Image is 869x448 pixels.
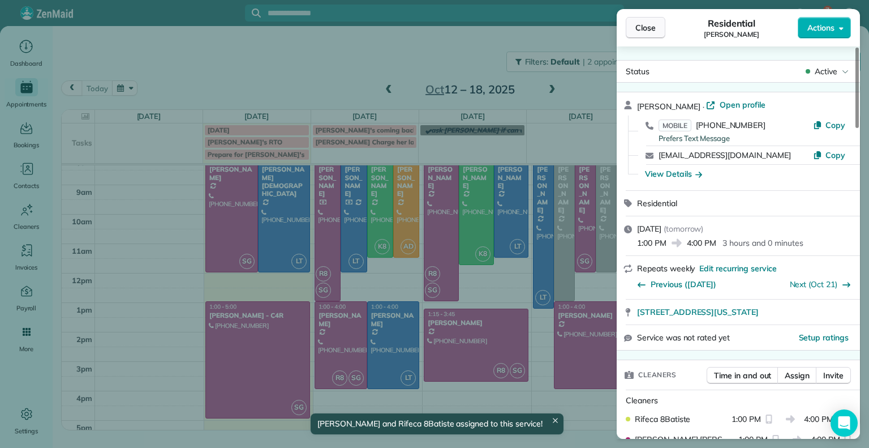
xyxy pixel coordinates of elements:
span: Assign [785,370,810,381]
span: · [700,102,707,111]
span: Copy [825,120,845,130]
span: Invite [823,370,844,381]
span: [STREET_ADDRESS][US_STATE] [637,306,759,318]
span: Residential [637,198,677,208]
button: Next (Oct 21) [790,279,851,290]
span: Open profile [720,99,765,110]
div: Prefers Text Message [659,133,813,144]
button: Setup ratings [799,332,849,343]
button: View Details [645,168,702,180]
button: Close [626,17,665,39]
span: Setup ratings [799,332,849,343]
span: Residential [708,16,756,30]
span: Copy [825,150,845,160]
span: 4:00 PM [804,413,833,425]
button: Invite [816,367,851,384]
span: 1:00 PM [738,434,768,445]
span: Time in and out [714,370,771,381]
button: Copy [813,150,845,161]
span: 4:00 PM [687,237,716,249]
span: Cleaners [626,395,658,406]
span: Rifeca 8Batiste [635,413,690,425]
a: [STREET_ADDRESS][US_STATE] [637,306,853,318]
button: Previous ([DATE]) [637,279,716,290]
span: [PERSON_NAME] [704,30,759,39]
span: Active [815,66,837,77]
div: Open Intercom Messenger [831,409,858,437]
button: Time in and out [707,367,778,384]
span: Repeats weekly [637,263,695,274]
a: Open profile [706,99,765,110]
button: Assign [777,367,817,384]
a: [EMAIL_ADDRESS][DOMAIN_NAME] [659,150,791,160]
span: Status [626,66,649,76]
span: MOBILE [659,120,691,131]
span: Previous ([DATE]) [651,279,716,290]
span: [PERSON_NAME] [PERSON_NAME] [635,434,734,445]
span: [DATE] [637,224,661,234]
a: MOBILE[PHONE_NUMBER] [659,120,765,131]
span: Edit recurring service [699,263,776,274]
p: 3 hours and 0 minutes [722,237,803,249]
span: Close [635,22,656,33]
a: Next (Oct 21) [790,279,838,289]
span: [PHONE_NUMBER] [696,120,765,130]
span: ( tomorrow ) [664,224,704,234]
span: 1:00 PM [637,237,666,249]
span: 1:00 PM [732,413,761,425]
span: Cleaners [638,369,676,381]
button: Copy [813,120,845,131]
div: [PERSON_NAME] and Rifeca 8Batiste assigned to this service! [311,413,564,434]
span: Service was not rated yet [637,332,730,344]
span: [PERSON_NAME] [637,101,700,112]
span: 4:00 PM [811,434,840,445]
span: Actions [807,22,834,33]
